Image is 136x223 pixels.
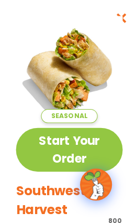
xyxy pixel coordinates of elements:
[40,107,95,121] span: Seasonal
[16,125,120,168] a: Start Your Order
[80,166,109,196] img: wpChatIcon
[16,16,120,121] img: Featured product photo for Southwest Harvest Wrap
